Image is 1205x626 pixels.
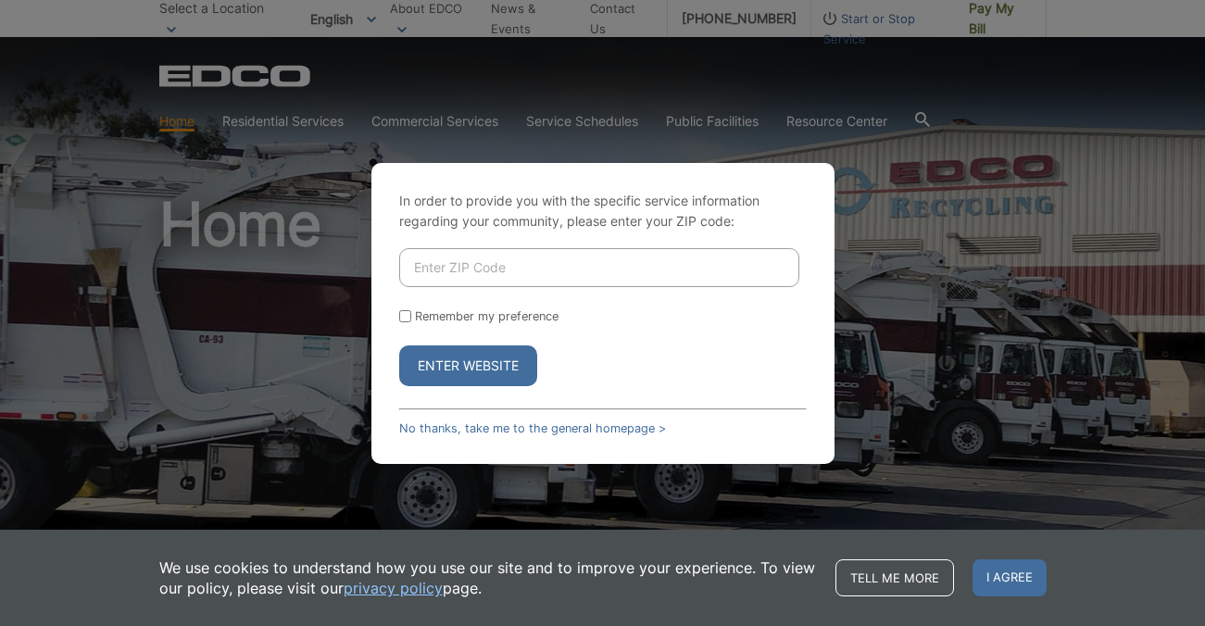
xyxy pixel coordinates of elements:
label: Remember my preference [415,309,559,323]
a: privacy policy [344,578,443,598]
p: In order to provide you with the specific service information regarding your community, please en... [399,191,807,232]
button: Enter Website [399,345,537,386]
a: No thanks, take me to the general homepage > [399,421,666,435]
a: Tell me more [835,559,954,596]
span: I agree [973,559,1047,596]
input: Enter ZIP Code [399,248,799,287]
p: We use cookies to understand how you use our site and to improve your experience. To view our pol... [159,557,817,598]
